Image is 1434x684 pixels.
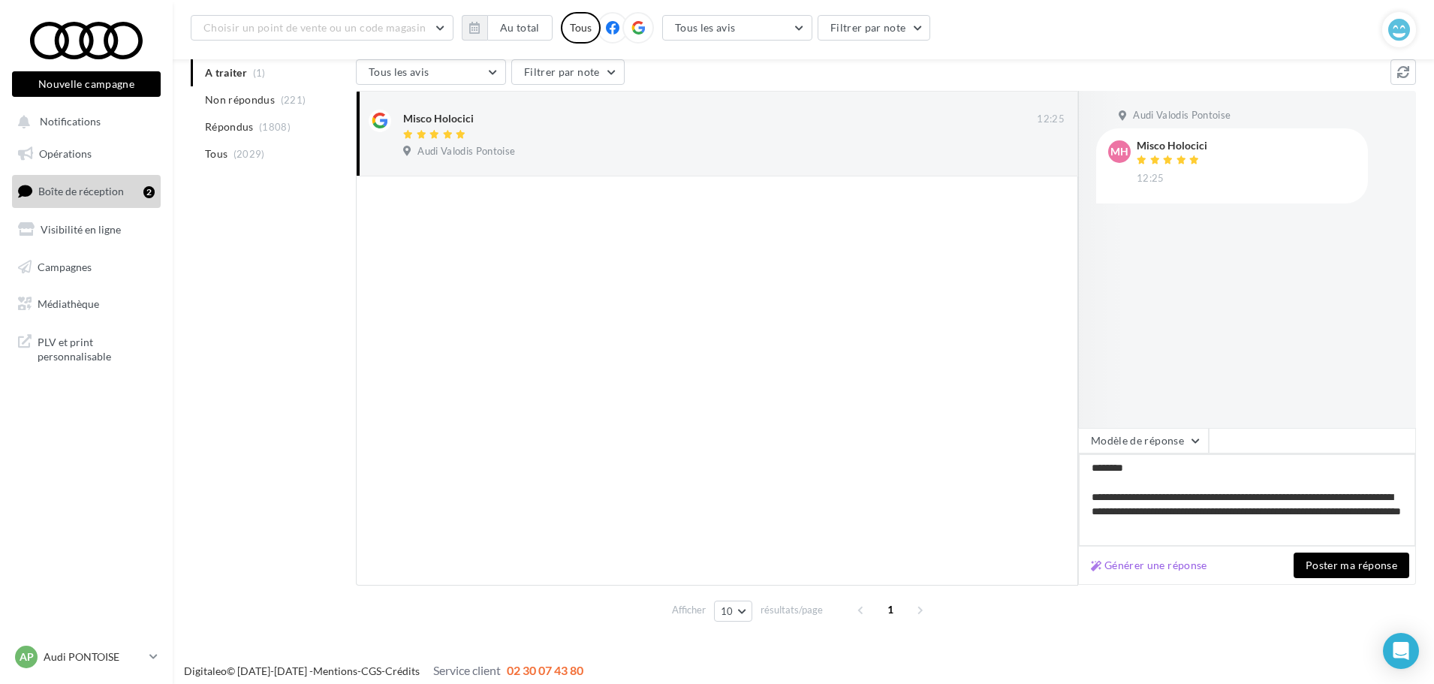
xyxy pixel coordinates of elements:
[203,21,426,34] span: Choisir un point de vente ou un code magasin
[356,59,506,85] button: Tous les avis
[1085,556,1213,574] button: Générer une réponse
[313,664,357,677] a: Mentions
[40,116,101,128] span: Notifications
[38,260,92,273] span: Campagnes
[9,252,164,283] a: Campagnes
[417,145,515,158] span: Audi Valodis Pontoise
[233,148,265,160] span: (2029)
[39,147,92,160] span: Opérations
[38,185,124,197] span: Boîte de réception
[191,15,453,41] button: Choisir un point de vente ou un code magasin
[1294,553,1409,578] button: Poster ma réponse
[143,186,155,198] div: 2
[675,21,736,34] span: Tous les avis
[9,326,164,370] a: PLV et print personnalisable
[9,138,164,170] a: Opérations
[1110,144,1128,159] span: MH
[1383,633,1419,669] div: Open Intercom Messenger
[20,649,34,664] span: AP
[9,214,164,246] a: Visibilité en ligne
[714,601,752,622] button: 10
[184,664,583,677] span: © [DATE]-[DATE] - - -
[12,71,161,97] button: Nouvelle campagne
[9,175,164,207] a: Boîte de réception2
[721,605,734,617] span: 10
[12,643,161,671] a: AP Audi PONTOISE
[507,663,583,677] span: 02 30 07 43 80
[1137,172,1164,185] span: 12:25
[561,12,601,44] div: Tous
[1078,428,1209,453] button: Modèle de réponse
[205,146,227,161] span: Tous
[205,119,254,134] span: Répondus
[281,94,306,106] span: (221)
[878,598,902,622] span: 1
[361,664,381,677] a: CGS
[761,603,823,617] span: résultats/page
[462,15,553,41] button: Au total
[369,65,429,78] span: Tous les avis
[38,297,99,310] span: Médiathèque
[433,663,501,677] span: Service client
[672,603,706,617] span: Afficher
[662,15,812,41] button: Tous les avis
[385,664,420,677] a: Crédits
[818,15,931,41] button: Filtrer par note
[403,111,474,126] div: Misco Holocici
[205,92,275,107] span: Non répondus
[1137,140,1207,151] div: Misco Holocici
[511,59,625,85] button: Filtrer par note
[38,332,155,364] span: PLV et print personnalisable
[41,223,121,236] span: Visibilité en ligne
[1133,109,1231,122] span: Audi Valodis Pontoise
[184,664,227,677] a: Digitaleo
[487,15,553,41] button: Au total
[44,649,143,664] p: Audi PONTOISE
[1037,113,1065,126] span: 12:25
[9,288,164,320] a: Médiathèque
[259,121,291,133] span: (1808)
